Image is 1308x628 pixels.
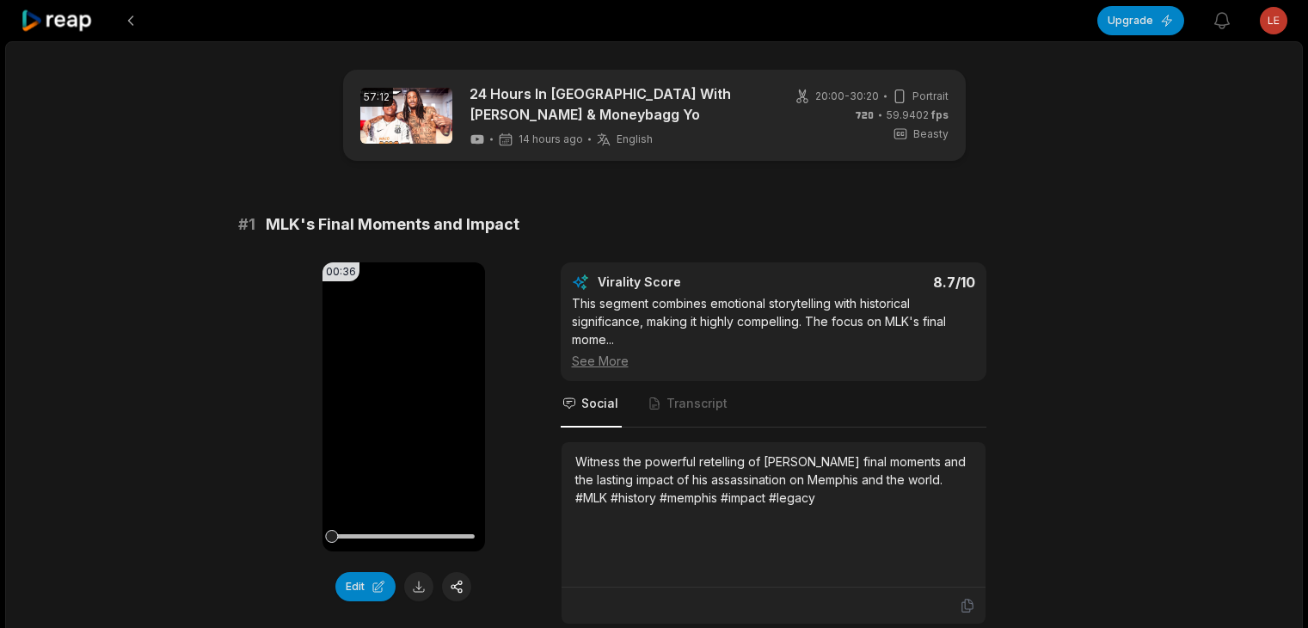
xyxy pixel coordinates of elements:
span: 20:00 - 30:20 [815,89,879,104]
span: 14 hours ago [519,132,583,146]
span: MLK's Final Moments and Impact [266,212,519,237]
div: See More [572,352,975,370]
span: Social [581,395,618,412]
a: 24 Hours In [GEOGRAPHIC_DATA] With [PERSON_NAME] & Moneybagg Yo [470,83,766,125]
div: This segment combines emotional storytelling with historical significance, making it highly compe... [572,294,975,370]
span: fps [931,108,949,121]
span: Beasty [913,126,949,142]
nav: Tabs [561,381,986,428]
span: English [617,132,653,146]
div: 8.7 /10 [790,274,975,291]
div: Witness the powerful retelling of [PERSON_NAME] final moments and the lasting impact of his assas... [575,453,972,507]
button: Upgrade [1097,6,1184,35]
video: Your browser does not support mp4 format. [322,262,485,551]
span: 59.9402 [887,108,949,123]
button: Edit [335,572,396,601]
span: # 1 [238,212,255,237]
span: Transcript [666,395,728,412]
div: Virality Score [598,274,783,291]
span: Portrait [912,89,949,104]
